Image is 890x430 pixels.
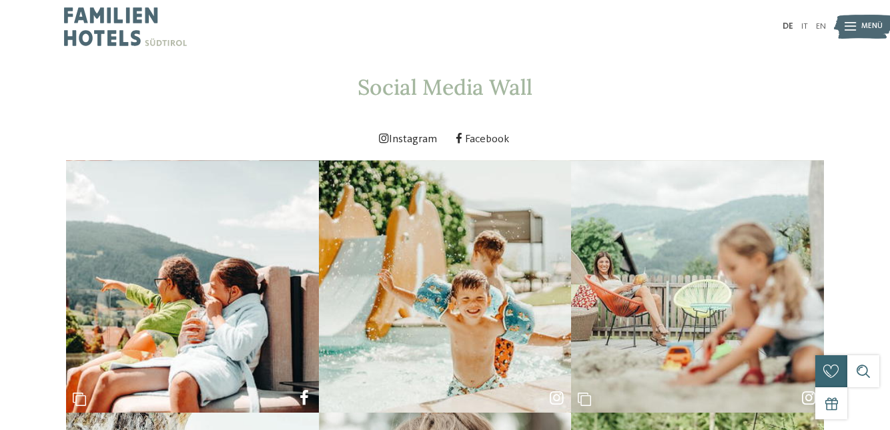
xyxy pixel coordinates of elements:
[358,73,532,101] span: Social Media Wall
[447,128,516,151] a: Facebook
[816,22,826,31] a: EN
[371,128,444,151] a: Instagram
[783,22,793,31] a: DE
[801,22,808,31] a: IT
[861,21,883,32] span: Menü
